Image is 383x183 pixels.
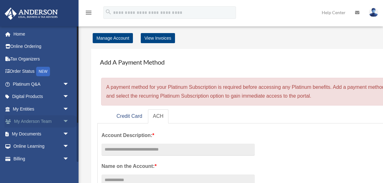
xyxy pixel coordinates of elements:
[85,11,92,16] a: menu
[4,65,79,78] a: Order StatusNEW
[105,9,112,15] i: search
[101,131,255,140] label: Account Description:
[63,103,75,116] span: arrow_drop_down
[4,40,79,53] a: Online Ordering
[93,33,133,43] a: Manage Account
[4,128,79,140] a: My Documentsarrow_drop_down
[63,128,75,140] span: arrow_drop_down
[4,53,79,65] a: Tax Organizers
[4,103,79,115] a: My Entitiesarrow_drop_down
[85,9,92,16] i: menu
[4,28,79,40] a: Home
[3,8,60,20] img: Anderson Advisors Platinum Portal
[101,162,255,171] label: Name on the Account:
[148,109,169,123] a: ACH
[4,152,79,165] a: Billingarrow_drop_down
[63,78,75,91] span: arrow_drop_down
[36,67,50,76] div: NEW
[4,90,79,103] a: Digital Productsarrow_drop_down
[4,115,79,128] a: My Anderson Teamarrow_drop_down
[141,33,175,43] a: View Invoices
[63,152,75,165] span: arrow_drop_down
[112,109,147,123] a: Credit Card
[63,115,75,128] span: arrow_drop_down
[4,140,79,153] a: Online Learningarrow_drop_down
[4,78,79,90] a: Platinum Q&Aarrow_drop_down
[63,140,75,153] span: arrow_drop_down
[369,8,378,17] img: User Pic
[63,90,75,103] span: arrow_drop_down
